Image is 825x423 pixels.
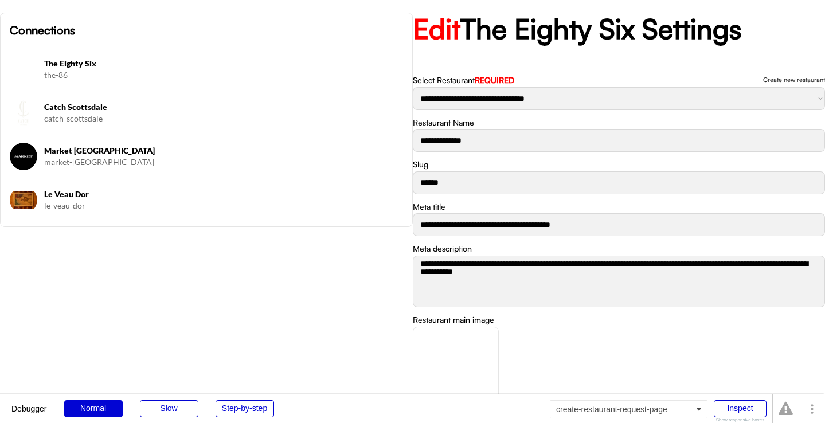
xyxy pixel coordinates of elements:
[714,418,767,422] div: Show responsive boxes
[10,186,37,214] img: 240716_LE_VEAU_DOR-_JACQUES_LATOURD_PAINTING_0061_.jpg
[413,75,514,86] div: Select Restaurant
[44,145,403,156] h6: Market [GEOGRAPHIC_DATA]
[714,400,767,417] div: Inspect
[413,117,474,128] div: Restaurant Name
[64,400,123,417] div: Normal
[140,400,198,417] div: Slow
[216,400,274,417] div: Step-by-step
[44,189,403,200] h6: Le Veau Dor
[10,56,37,83] img: Screenshot%202025-08-11%20at%2010.33.52%E2%80%AFAM.png
[413,314,494,326] div: Restaurant main image
[763,77,825,83] div: Create new restaurant
[44,113,403,124] div: catch-scottsdale
[550,400,707,418] div: create-restaurant-request-page
[44,101,403,113] h6: Catch Scottsdale
[44,156,403,168] div: market-[GEOGRAPHIC_DATA]
[10,99,37,127] img: CATCH%20SCOTTSDALE_Logo%20Only.png
[44,200,403,211] div: le-veau-dor
[44,69,403,81] div: the-86
[11,394,47,413] div: Debugger
[44,58,403,69] h6: The Eighty Six
[413,201,445,213] div: Meta title
[413,243,472,254] div: Meta description
[475,75,514,85] font: REQUIRED
[10,143,37,170] img: Market%20Venice%20Logo.jpg
[413,159,428,170] div: Slug
[413,11,460,46] font: Edit
[10,22,403,38] h6: Connections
